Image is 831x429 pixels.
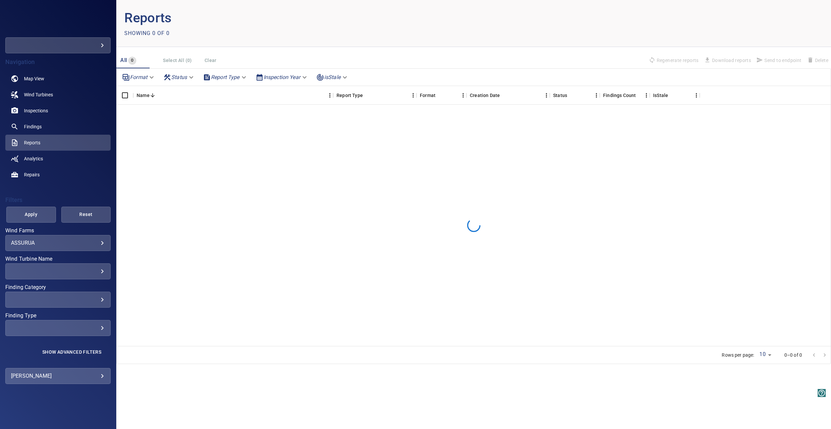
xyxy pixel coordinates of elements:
[5,235,111,251] div: Wind Farms
[5,135,111,151] a: reports active
[264,74,300,80] em: Inspection Year
[124,8,473,28] p: Reports
[128,57,136,64] span: 0
[32,17,85,23] img: testcompanychris-logo
[5,59,111,65] h4: Navigation
[593,92,600,99] button: Menu
[124,29,170,37] p: Showing 0 of 0
[6,207,56,223] button: Apply
[120,57,127,63] span: All
[5,103,111,119] a: inspections noActive
[137,86,150,105] div: Name
[5,87,111,103] a: windturbines noActive
[337,86,363,105] div: Report Type
[650,86,700,105] div: IsStale
[11,240,105,246] div: ASSURUA
[5,197,111,203] h4: Filters
[211,74,240,80] em: Report Type
[693,92,700,99] button: Menu
[636,92,642,98] button: Sort
[24,91,53,98] span: Wind Turbines
[435,92,441,98] button: Sort
[420,86,435,105] div: Format
[410,92,416,99] button: Menu
[363,92,369,98] button: Sort
[42,349,101,355] span: Show Advanced Filters
[24,123,42,130] span: Findings
[333,86,416,105] div: Report Type
[5,285,111,290] label: Finding Category
[5,263,111,279] div: Wind Turbine Name
[500,92,506,98] button: Sort
[470,86,500,105] div: Creation Date
[5,37,111,53] div: testcompanychris
[784,352,802,358] p: 0–0 of 0
[757,349,773,361] div: 10
[553,86,567,105] div: Status
[61,207,111,223] button: Reset
[171,74,187,80] em: Status
[161,71,198,83] div: Status
[200,71,250,83] div: Report Type
[5,256,111,262] label: Wind Turbine Name
[119,71,158,83] div: Format
[150,92,156,98] button: Sort
[567,92,573,98] button: Sort
[5,228,111,233] label: Wind Farms
[327,92,333,99] button: Menu
[24,155,43,162] span: Analytics
[460,92,466,99] button: Menu
[550,86,600,105] div: Status
[5,320,111,336] div: Finding Type
[809,350,830,360] nav: pagination navigation
[11,371,105,381] div: [PERSON_NAME]
[653,86,668,105] div: Findings in the reports are outdated due to being updated or removed. IsStale reports do not repr...
[24,171,40,178] span: Repairs
[133,86,333,105] div: Name
[466,86,550,105] div: Creation Date
[15,210,48,219] span: Apply
[24,107,48,114] span: Inspections
[253,71,311,83] div: Inspection Year
[5,151,111,167] a: analytics noActive
[5,292,111,308] div: Finding Category
[38,347,105,357] button: Show Advanced Filters
[130,74,147,80] em: Format
[603,86,636,105] div: Findings Count
[314,71,351,83] div: isStale
[5,71,111,87] a: map noActive
[70,210,103,219] span: Reset
[324,74,341,80] em: isStale
[5,313,111,318] label: Finding Type
[600,86,650,105] div: Findings Count
[5,167,111,183] a: repairs noActive
[5,119,111,135] a: findings noActive
[416,86,466,105] div: Format
[668,92,674,98] button: Sort
[543,92,550,99] button: Menu
[643,92,650,99] button: Menu
[24,75,44,82] span: Map View
[722,352,754,358] p: Rows per page:
[24,139,40,146] span: Reports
